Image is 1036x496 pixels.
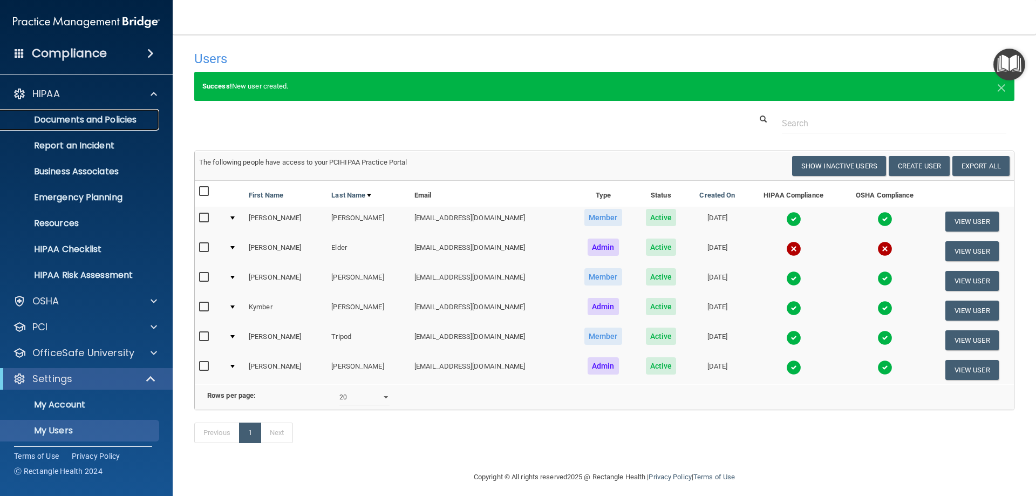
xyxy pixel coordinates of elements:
p: Documents and Policies [7,114,154,125]
a: Last Name [331,189,371,202]
td: [DATE] [687,325,747,355]
span: Active [646,328,677,345]
p: HIPAA [32,87,60,100]
td: [EMAIL_ADDRESS][DOMAIN_NAME] [410,207,572,236]
a: Terms of Use [14,451,59,461]
a: First Name [249,189,283,202]
img: tick.e7d51cea.svg [877,271,892,286]
a: Privacy Policy [649,473,691,481]
a: Settings [13,372,156,385]
img: tick.e7d51cea.svg [877,301,892,316]
button: View User [945,241,999,261]
a: 1 [239,423,261,443]
span: Admin [588,357,619,375]
img: cross.ca9f0e7f.svg [877,241,892,256]
p: My Account [7,399,154,410]
p: OfficeSafe University [32,346,134,359]
td: [EMAIL_ADDRESS][DOMAIN_NAME] [410,296,572,325]
a: HIPAA [13,87,157,100]
span: Active [646,209,677,226]
span: Active [646,357,677,375]
td: Tripod [327,325,410,355]
td: [EMAIL_ADDRESS][DOMAIN_NAME] [410,355,572,384]
img: PMB logo [13,11,160,33]
span: × [997,76,1006,97]
span: Active [646,298,677,315]
div: Copyright © All rights reserved 2025 @ Rectangle Health | | [407,460,801,494]
img: cross.ca9f0e7f.svg [786,241,801,256]
p: Emergency Planning [7,192,154,203]
span: Member [584,328,622,345]
a: Privacy Policy [72,451,120,461]
span: Member [584,268,622,286]
button: View User [945,271,999,291]
img: tick.e7d51cea.svg [877,212,892,227]
button: Create User [889,156,950,176]
p: My Users [7,425,154,436]
span: Ⓒ Rectangle Health 2024 [14,466,103,477]
td: [PERSON_NAME] [327,296,410,325]
th: HIPAA Compliance [747,181,840,207]
p: OSHA [32,295,59,308]
p: Business Associates [7,166,154,177]
span: The following people have access to your PCIHIPAA Practice Portal [199,158,407,166]
div: New user created. [194,72,1014,101]
a: Terms of Use [693,473,735,481]
td: [DATE] [687,355,747,384]
h4: Users [194,52,666,66]
th: Type [572,181,635,207]
img: tick.e7d51cea.svg [786,212,801,227]
img: tick.e7d51cea.svg [877,360,892,375]
img: tick.e7d51cea.svg [786,360,801,375]
a: OfficeSafe University [13,346,157,359]
p: Resources [7,218,154,229]
button: Close [997,80,1006,93]
img: tick.e7d51cea.svg [786,330,801,345]
td: [PERSON_NAME] [244,207,327,236]
input: Search [782,113,1006,133]
a: PCI [13,321,157,334]
td: [DATE] [687,207,747,236]
td: [PERSON_NAME] [244,236,327,266]
th: Status [635,181,687,207]
th: OSHA Compliance [840,181,930,207]
img: tick.e7d51cea.svg [877,330,892,345]
a: Previous [194,423,240,443]
span: Admin [588,239,619,256]
button: View User [945,212,999,232]
td: [PERSON_NAME] [327,207,410,236]
p: HIPAA Checklist [7,244,154,255]
img: tick.e7d51cea.svg [786,271,801,286]
img: tick.e7d51cea.svg [786,301,801,316]
p: PCI [32,321,47,334]
td: [EMAIL_ADDRESS][DOMAIN_NAME] [410,266,572,296]
button: View User [945,360,999,380]
td: Elder [327,236,410,266]
button: View User [945,301,999,321]
td: [PERSON_NAME] [244,325,327,355]
a: Created On [699,189,735,202]
td: [PERSON_NAME] [244,355,327,384]
p: Report an Incident [7,140,154,151]
a: Export All [952,156,1010,176]
span: Active [646,268,677,286]
button: Open Resource Center [993,49,1025,80]
td: [DATE] [687,266,747,296]
b: Rows per page: [207,391,256,399]
span: Member [584,209,622,226]
td: [PERSON_NAME] [327,266,410,296]
span: Active [646,239,677,256]
button: View User [945,330,999,350]
button: Show Inactive Users [792,156,886,176]
a: Next [261,423,293,443]
span: Admin [588,298,619,315]
td: [EMAIL_ADDRESS][DOMAIN_NAME] [410,236,572,266]
a: OSHA [13,295,157,308]
p: Settings [32,372,72,385]
p: HIPAA Risk Assessment [7,270,154,281]
td: [PERSON_NAME] [244,266,327,296]
th: Email [410,181,572,207]
h4: Compliance [32,46,107,61]
td: [PERSON_NAME] [327,355,410,384]
td: [DATE] [687,296,747,325]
